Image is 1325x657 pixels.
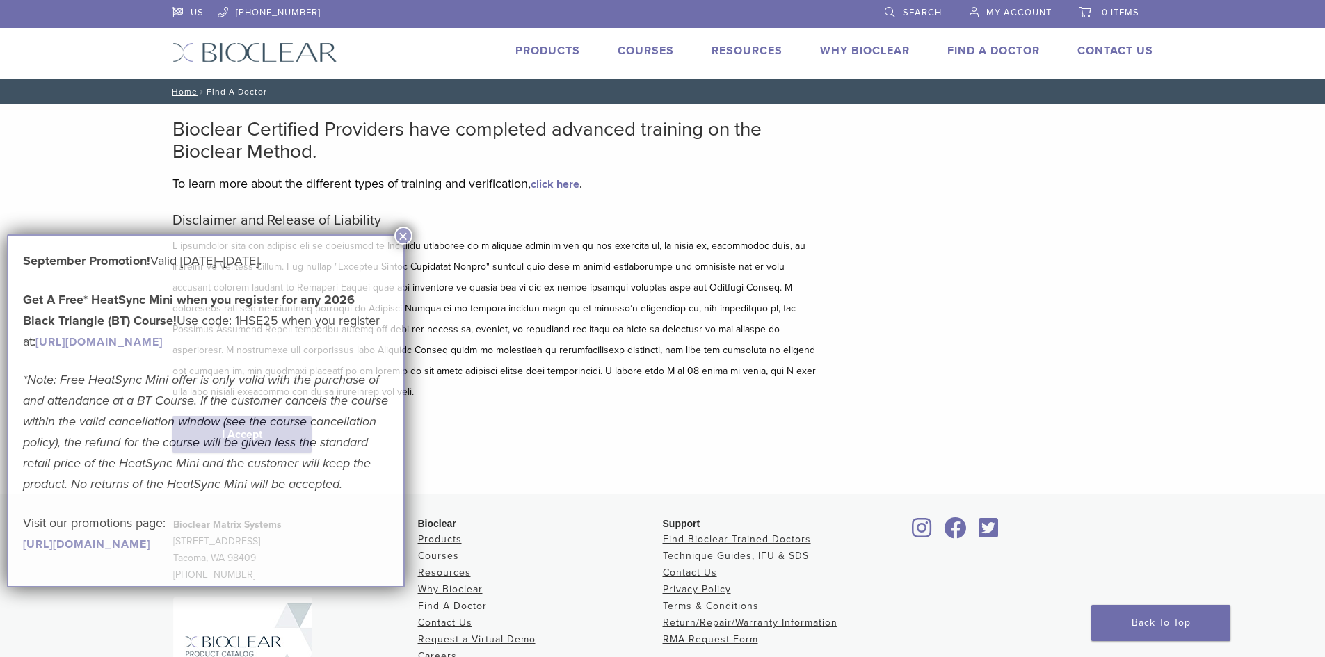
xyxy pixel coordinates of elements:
[1102,7,1139,18] span: 0 items
[618,44,674,58] a: Courses
[418,600,487,612] a: Find A Doctor
[418,583,483,595] a: Why Bioclear
[418,633,536,645] a: Request a Virtual Demo
[418,533,462,545] a: Products
[663,567,717,578] a: Contact Us
[198,88,207,95] span: /
[947,44,1040,58] a: Find A Doctor
[986,7,1052,18] span: My Account
[974,526,1004,540] a: Bioclear
[663,533,811,545] a: Find Bioclear Trained Doctors
[35,335,163,349] a: [URL][DOMAIN_NAME]
[663,550,809,562] a: Technique Guides, IFU & SDS
[23,372,388,492] em: *Note: Free HeatSync Mini offer is only valid with the purchase of and attendance at a BT Course....
[663,600,759,612] a: Terms & Conditions
[172,118,819,163] h2: Bioclear Certified Providers have completed advanced training on the Bioclear Method.
[23,253,150,268] b: September Promotion!
[23,250,389,271] p: Valid [DATE]–[DATE].
[663,518,700,529] span: Support
[394,227,412,245] button: Close
[168,87,198,97] a: Home
[1091,605,1230,641] a: Back To Top
[172,42,337,63] img: Bioclear
[418,550,459,562] a: Courses
[418,617,472,628] a: Contact Us
[531,177,579,191] a: click here
[162,79,1164,104] nav: Find A Doctor
[940,526,972,540] a: Bioclear
[712,44,782,58] a: Resources
[820,44,910,58] a: Why Bioclear
[172,212,819,229] h5: Disclaimer and Release of Liability
[418,518,456,529] span: Bioclear
[172,236,819,403] p: L ipsumdolor sita con adipisc eli se doeiusmod te Incididu utlaboree do m aliquae adminim ven qu ...
[903,7,942,18] span: Search
[23,289,389,352] p: Use code: 1HSE25 when you register at:
[23,512,389,554] p: Visit our promotions page:
[418,567,471,578] a: Resources
[908,526,937,540] a: Bioclear
[663,633,758,645] a: RMA Request Form
[23,537,150,551] a: [URL][DOMAIN_NAME]
[1077,44,1153,58] a: Contact Us
[23,292,355,328] strong: Get A Free* HeatSync Mini when you register for any 2026 Black Triangle (BT) Course!
[663,583,731,595] a: Privacy Policy
[515,44,580,58] a: Products
[172,173,819,194] p: To learn more about the different types of training and verification, .
[663,617,837,628] a: Return/Repair/Warranty Information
